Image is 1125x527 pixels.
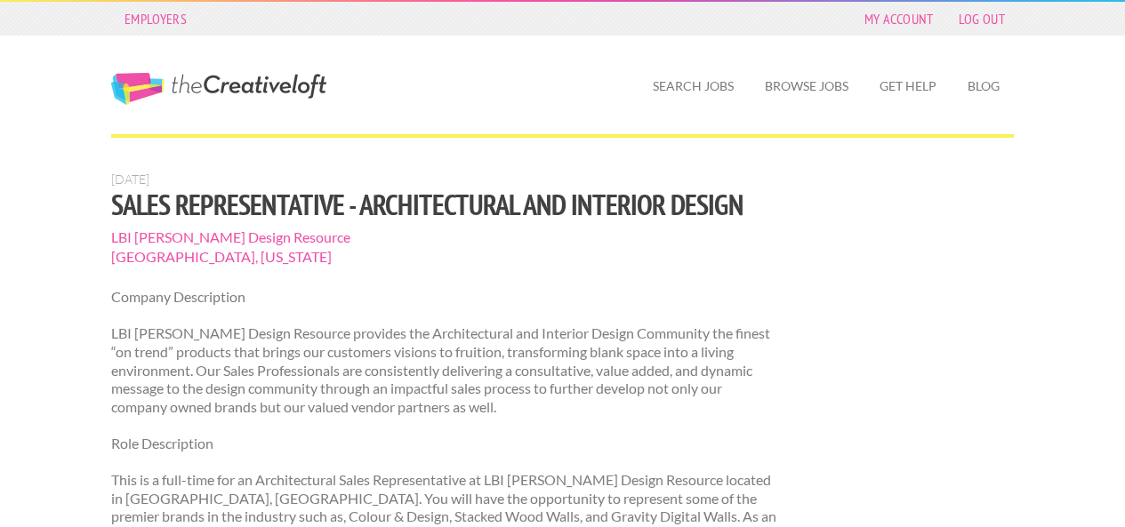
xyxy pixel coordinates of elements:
[111,288,781,307] p: Company Description
[111,172,149,187] span: [DATE]
[111,435,781,453] p: Role Description
[111,188,781,220] h1: Sales Representative - Architectural and Interior Design
[950,6,1014,31] a: Log Out
[751,66,863,107] a: Browse Jobs
[116,6,196,31] a: Employers
[856,6,943,31] a: My Account
[111,228,781,247] span: LBI [PERSON_NAME] Design Resource
[111,247,781,267] span: [GEOGRAPHIC_DATA], [US_STATE]
[639,66,748,107] a: Search Jobs
[111,73,326,105] a: The Creative Loft
[111,324,781,417] p: LBI [PERSON_NAME] Design Resource provides the Architectural and Interior Design Community the fi...
[865,66,951,107] a: Get Help
[953,66,1014,107] a: Blog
